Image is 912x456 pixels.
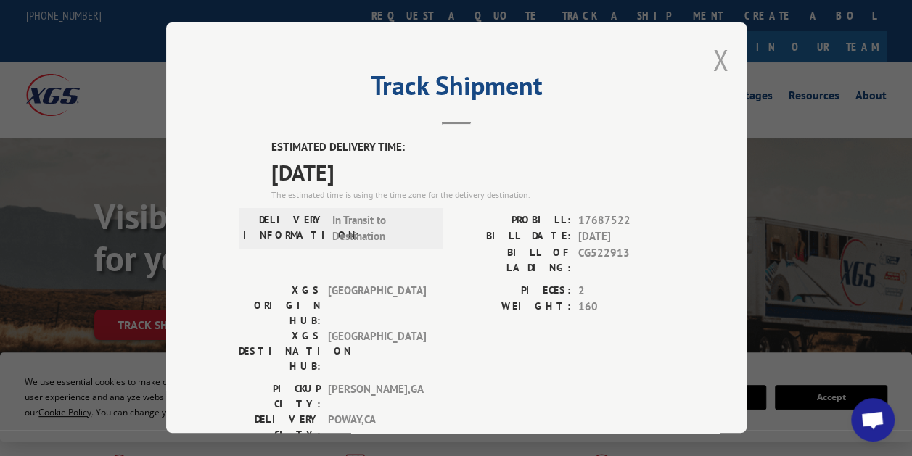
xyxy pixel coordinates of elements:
[456,212,571,229] label: PROBILL:
[578,299,674,316] span: 160
[456,299,571,316] label: WEIGHT:
[332,212,430,245] span: In Transit to Destination
[456,229,571,246] label: BILL DATE:
[578,245,674,275] span: CG522913
[851,398,895,442] div: Open chat
[578,212,674,229] span: 17687522
[712,41,728,79] button: Close modal
[239,381,321,412] label: PICKUP CITY:
[243,212,325,245] label: DELIVERY INFORMATION:
[328,412,426,442] span: POWAY , CA
[578,229,674,246] span: [DATE]
[328,328,426,374] span: [GEOGRAPHIC_DATA]
[239,328,321,374] label: XGS DESTINATION HUB:
[239,283,321,328] label: XGS ORIGIN HUB:
[456,245,571,275] label: BILL OF LADING:
[456,283,571,299] label: PIECES:
[328,381,426,412] span: [PERSON_NAME] , GA
[239,75,674,103] h2: Track Shipment
[578,283,674,299] span: 2
[328,283,426,328] span: [GEOGRAPHIC_DATA]
[271,140,674,157] label: ESTIMATED DELIVERY TIME:
[239,412,321,442] label: DELIVERY CITY:
[271,188,674,202] div: The estimated time is using the time zone for the delivery destination.
[271,156,674,188] span: [DATE]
